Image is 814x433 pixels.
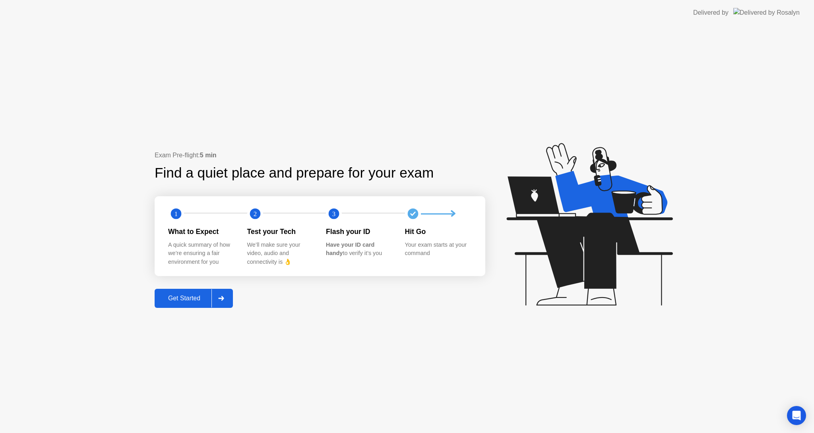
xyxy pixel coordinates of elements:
[326,226,392,237] div: Flash your ID
[326,242,374,257] b: Have your ID card handy
[405,226,471,237] div: Hit Go
[247,241,314,267] div: We’ll make sure your video, audio and connectivity is 👌
[168,226,235,237] div: What to Expect
[168,241,235,267] div: A quick summary of how we’re ensuring a fair environment for you
[174,210,178,218] text: 1
[155,289,233,308] button: Get Started
[247,226,314,237] div: Test your Tech
[155,162,435,184] div: Find a quiet place and prepare for your exam
[155,151,485,160] div: Exam Pre-flight:
[693,8,729,17] div: Delivered by
[733,8,800,17] img: Delivered by Rosalyn
[157,295,211,302] div: Get Started
[326,241,392,258] div: to verify it’s you
[787,406,806,425] div: Open Intercom Messenger
[332,210,335,218] text: 3
[253,210,256,218] text: 2
[405,241,471,258] div: Your exam starts at your command
[200,152,217,159] b: 5 min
